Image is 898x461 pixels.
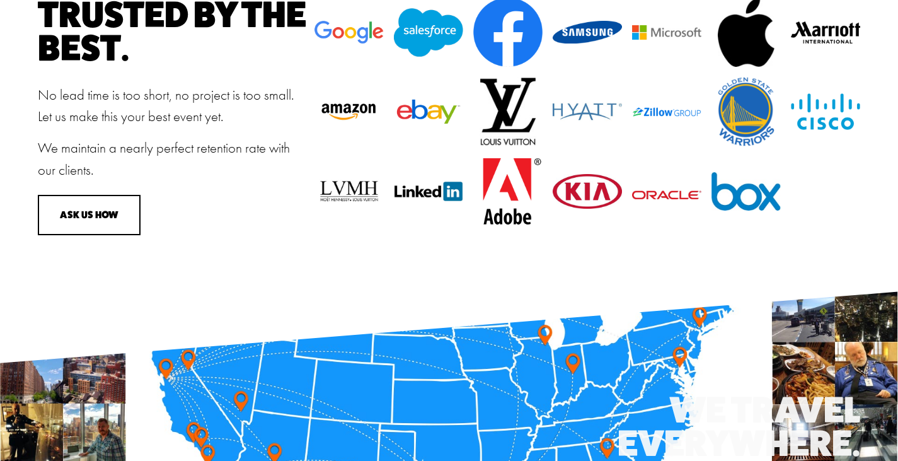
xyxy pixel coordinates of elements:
img: LVMH_Logo1.jpg [314,168,384,214]
p: We maintain a nearly perfect retention rate with our clients. [38,137,308,181]
img: Google_2015_logo.png [314,21,384,44]
img: EBay_logo.png [394,96,463,127]
img: adobe.png [473,156,543,226]
img: GoldenStateWarriors [718,77,774,146]
img: logo_box.jpg [711,172,781,210]
img: Sponsor Logo.png [632,103,701,120]
img: Hyatt-logo.jpg [553,91,622,132]
h1: We Travel everywhere. [522,393,860,460]
p: No lead time is too short, no project is too small. Let us make this your best event yet. [38,85,308,128]
button: Ask us How [38,195,141,236]
img: logo_Microsoft.jpg [632,25,701,40]
img: logo_oracle.jpg [632,190,701,199]
img: Salesforce.com_logo.svg.png [394,8,463,57]
img: Cisco_logo.png [791,93,860,130]
img: Louis Vuitton [480,77,536,146]
img: MAR_BIG-385de746.png [791,21,860,44]
img: Samsung_Logo.png [553,21,622,44]
img: amazon_logo_RGB.jpg [314,99,384,124]
img: logo_linkedin.jpg [394,182,463,201]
